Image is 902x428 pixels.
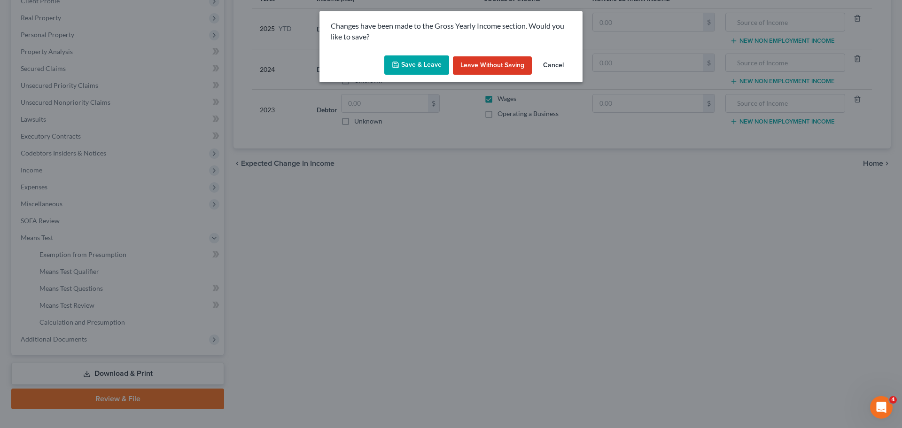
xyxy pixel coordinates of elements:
[384,55,449,75] button: Save & Leave
[453,56,532,75] button: Leave without Saving
[889,396,897,404] span: 4
[536,56,571,75] button: Cancel
[870,396,893,419] iframe: Intercom live chat
[331,21,571,42] p: Changes have been made to the Gross Yearly Income section. Would you like to save?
